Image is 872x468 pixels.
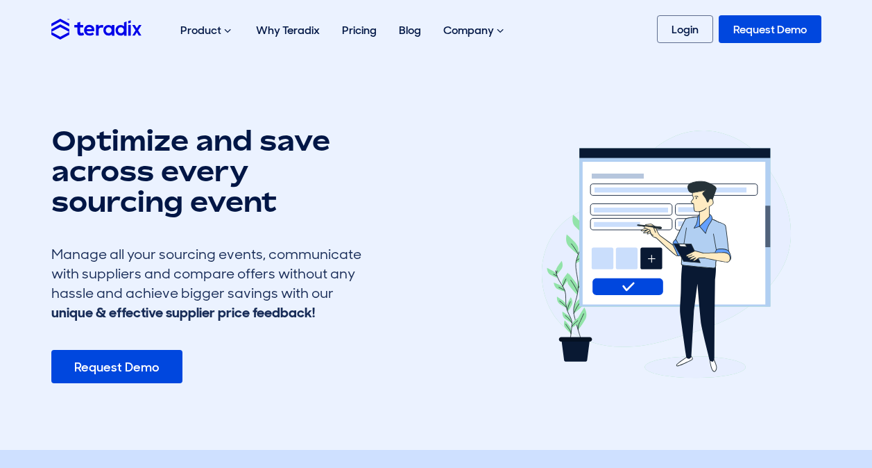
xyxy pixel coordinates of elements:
h1: Optimize and save across every sourcing event [51,125,384,217]
div: Product [169,8,245,53]
img: erfx feature [542,130,792,378]
a: Request Demo [719,15,821,43]
b: unique & effective supplier price feedback! [51,303,315,321]
a: Pricing [331,8,388,52]
a: Request Demo [51,350,182,383]
a: Why Teradix [245,8,331,52]
a: Blog [388,8,432,52]
div: Company [432,8,518,53]
a: Login [657,15,713,43]
div: Manage all your sourcing events, communicate with suppliers and compare offers without any hassle... [51,244,384,322]
img: Teradix logo [51,19,142,39]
